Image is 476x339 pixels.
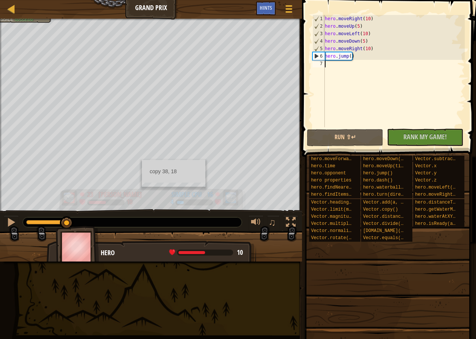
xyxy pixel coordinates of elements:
div: health: 10 / 20 [169,249,243,256]
div: 5 [313,45,325,52]
span: Vector.z [415,178,437,183]
span: 10 [237,248,243,257]
span: hero.jump() [363,171,393,176]
button: Toggle fullscreen [283,216,298,231]
span: Vector.normalize() [311,228,360,233]
span: hero.opponent [311,171,346,176]
button: Show game menu [280,1,298,19]
span: hero.time [311,164,335,169]
div: 3 [313,30,325,37]
span: Vector.subtract(a, b) [415,156,472,162]
span: Hints [260,4,272,11]
span: hero.isReady(ability) [415,221,472,226]
div: 7 [312,60,325,67]
img: thang_avatar_frame.png [61,190,78,206]
span: Vector.y [415,171,437,176]
img: thang_avatar_frame.png [56,226,99,268]
span: hero.getWaterMap() [415,207,464,212]
span: hero.moveUp(times) [363,164,412,169]
div: copy 38, 18 [142,164,205,179]
span: hero.waterball() [363,185,406,190]
button: Adjust volume [248,216,263,231]
span: hero.moveRight(times) [415,192,472,197]
span: Vector.distance(other) [363,214,422,219]
span: hero.turn(direction) [363,192,417,197]
div: 2 [313,22,325,30]
span: Vector.limit(max) [311,207,357,212]
div: 6 [313,52,325,60]
span: Vector.rotate(...) [311,235,360,241]
span: Vector.heading() [311,200,354,205]
span: Success! [15,18,33,22]
div: Hero [101,248,248,258]
div: 16 [205,190,213,196]
span: hero.findNearestItem() [311,185,370,190]
span: Vector.x [415,164,437,169]
span: Rank My Game! [403,132,447,141]
button: ♫ [267,216,280,231]
div: 4 [171,199,174,206]
button: Ctrl + P: Pause [4,216,19,231]
div: Simple CPU [171,190,202,199]
span: hero.waterAtXY(x, y) [415,214,469,219]
div: 10 [126,199,132,206]
span: hero.moveDown(times) [363,156,417,162]
button: Rank My Game! [387,129,463,146]
span: Vector.divide(n) [363,221,406,226]
span: ♫ [269,217,276,228]
span: hero properties [311,178,351,183]
span: hero.dash() [363,178,393,183]
div: 4 [313,37,325,45]
span: Vector.copy() [363,207,398,212]
span: hero.moveLeft(times) [415,185,469,190]
span: Vector.add(a, b) [363,200,406,205]
span: hero.findItems() [311,192,354,197]
span: Vector.multiply(n) [311,221,360,226]
span: Vector.magnitude() [311,214,360,219]
div: 23 [87,190,95,196]
button: Run ⇧↵ [307,129,383,146]
span: [DOMAIN_NAME](other) [363,228,417,233]
div: [PERSON_NAME] [98,190,142,199]
div: 1 [313,15,325,22]
img: thang_avatar_frame.png [222,190,238,206]
span: hero.moveForward(times) [311,156,373,162]
span: : [13,18,15,22]
span: Vector.equals(other) [363,235,417,241]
